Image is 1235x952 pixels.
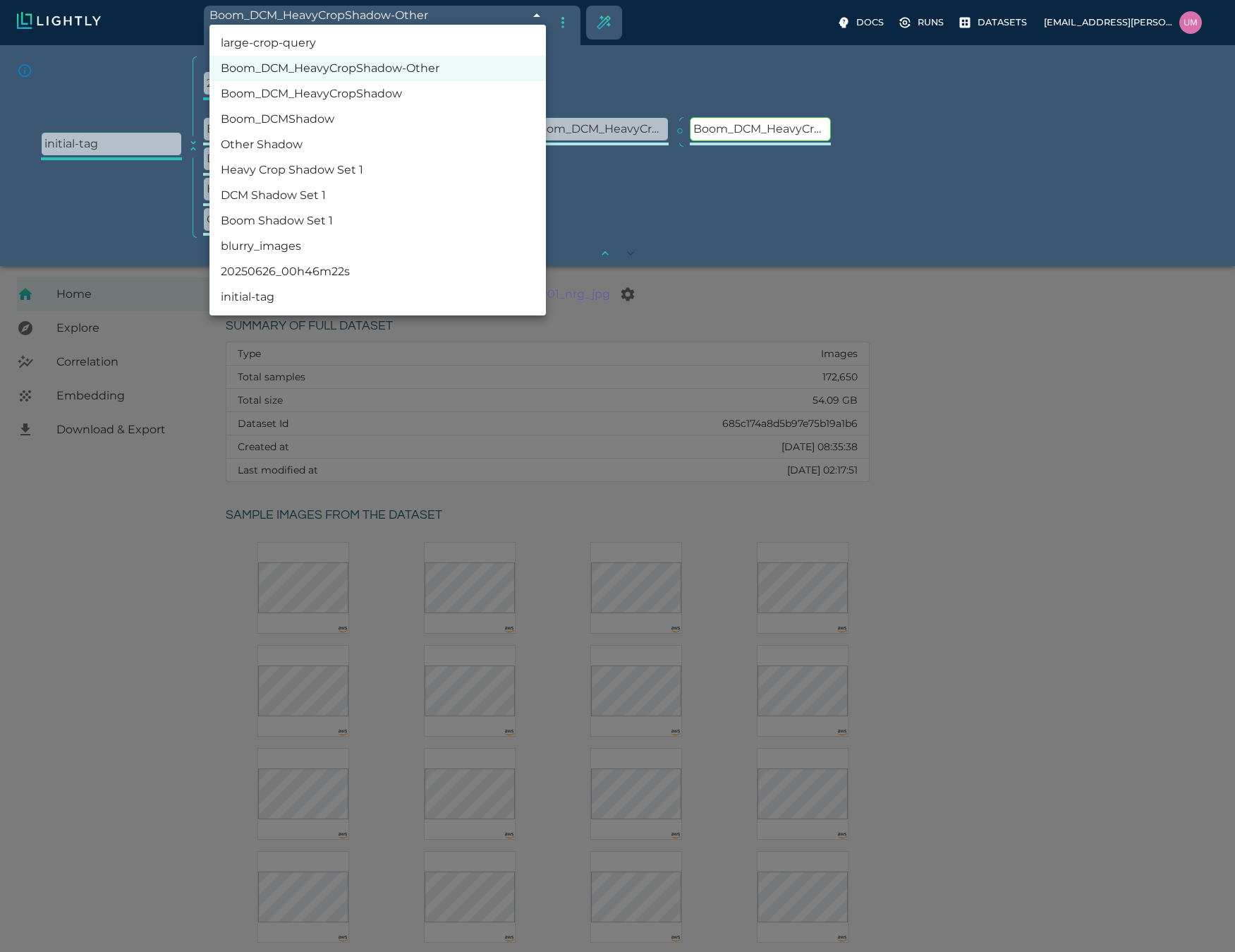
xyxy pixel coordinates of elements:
[209,81,546,107] li: Boom_DCM_HeavyCropShadow
[209,157,546,183] li: Heavy Crop Shadow Set 1
[209,30,546,56] li: large-crop-query
[209,208,546,234] li: Boom Shadow Set 1
[209,284,546,310] li: initial-tag
[209,107,546,132] li: Boom_DCMShadow
[209,132,546,157] li: Other Shadow
[209,183,546,208] li: DCM Shadow Set 1
[209,259,546,284] li: 20250626_00h46m22s
[209,56,546,81] li: Boom_DCM_HeavyCropShadow-Other
[209,234,546,259] li: blurry_images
